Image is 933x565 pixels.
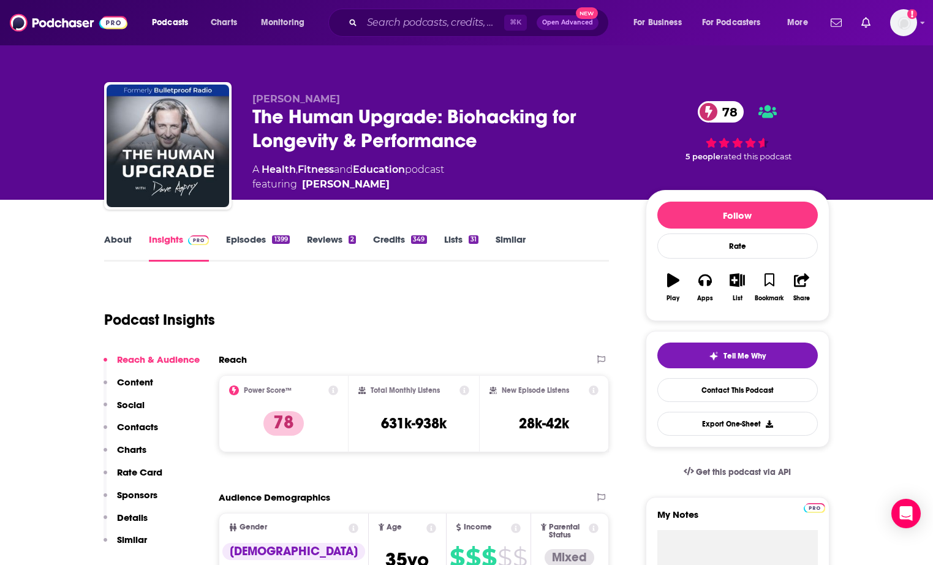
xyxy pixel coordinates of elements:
[657,233,818,259] div: Rate
[890,9,917,36] img: User Profile
[754,265,785,309] button: Bookmark
[261,14,304,31] span: Monitoring
[226,233,289,262] a: Episodes1399
[657,343,818,368] button: tell me why sparkleTell Me Why
[686,152,720,161] span: 5 people
[549,523,587,539] span: Parental Status
[826,12,847,33] a: Show notifications dropdown
[657,265,689,309] button: Play
[519,414,569,433] h3: 28k-42k
[340,9,621,37] div: Search podcasts, credits, & more...
[298,164,334,175] a: Fitness
[444,233,478,262] a: Lists31
[117,376,153,388] p: Content
[117,421,158,433] p: Contacts
[272,235,289,244] div: 1399
[104,466,162,489] button: Rate Card
[804,503,825,513] img: Podchaser Pro
[117,534,147,545] p: Similar
[710,101,744,123] span: 78
[117,354,200,365] p: Reach & Audience
[252,13,320,32] button: open menu
[697,295,713,302] div: Apps
[244,386,292,395] h2: Power Score™
[696,467,791,477] span: Get this podcast via API
[302,177,390,192] a: Dave Asprey
[856,12,875,33] a: Show notifications dropdown
[10,11,127,34] img: Podchaser - Follow, Share and Rate Podcasts
[469,235,478,244] div: 31
[252,93,340,105] span: [PERSON_NAME]
[674,457,801,487] a: Get this podcast via API
[222,543,365,560] div: [DEMOGRAPHIC_DATA]
[371,386,440,395] h2: Total Monthly Listens
[657,378,818,402] a: Contact This Podcast
[709,351,719,361] img: tell me why sparkle
[657,412,818,436] button: Export One-Sheet
[143,13,204,32] button: open menu
[755,295,784,302] div: Bookmark
[334,164,353,175] span: and
[104,444,146,466] button: Charts
[496,233,526,262] a: Similar
[657,202,818,229] button: Follow
[373,233,426,262] a: Credits349
[252,162,444,192] div: A podcast
[117,466,162,478] p: Rate Card
[104,399,145,422] button: Social
[211,14,237,31] span: Charts
[787,14,808,31] span: More
[104,311,215,329] h1: Podcast Insights
[252,177,444,192] span: featuring
[633,14,682,31] span: For Business
[152,14,188,31] span: Podcasts
[188,235,210,245] img: Podchaser Pro
[657,509,818,530] label: My Notes
[353,164,405,175] a: Education
[721,265,753,309] button: List
[785,265,817,309] button: Share
[104,512,148,534] button: Details
[240,523,267,531] span: Gender
[107,85,229,207] img: The Human Upgrade: Biohacking for Longevity & Performance
[890,9,917,36] span: Logged in as AirwaveMedia
[702,14,761,31] span: For Podcasters
[504,15,527,31] span: ⌘ K
[723,351,766,361] span: Tell Me Why
[104,376,153,399] button: Content
[907,9,917,19] svg: Add a profile image
[263,411,304,436] p: 78
[542,20,593,26] span: Open Advanced
[793,295,810,302] div: Share
[219,354,247,365] h2: Reach
[625,13,697,32] button: open menu
[149,233,210,262] a: InsightsPodchaser Pro
[890,9,917,36] button: Show profile menu
[698,101,744,123] a: 78
[117,444,146,455] p: Charts
[537,15,599,30] button: Open AdvancedNew
[502,386,569,395] h2: New Episode Listens
[104,421,158,444] button: Contacts
[219,491,330,503] h2: Audience Demographics
[104,489,157,512] button: Sponsors
[689,265,721,309] button: Apps
[381,414,447,433] h3: 631k-938k
[779,13,823,32] button: open menu
[646,93,829,170] div: 78 5 peoplerated this podcast
[720,152,791,161] span: rated this podcast
[464,523,492,531] span: Income
[104,534,147,556] button: Similar
[117,512,148,523] p: Details
[307,233,356,262] a: Reviews2
[104,233,132,262] a: About
[387,523,402,531] span: Age
[296,164,298,175] span: ,
[411,235,426,244] div: 349
[576,7,598,19] span: New
[203,13,244,32] a: Charts
[262,164,296,175] a: Health
[694,13,779,32] button: open menu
